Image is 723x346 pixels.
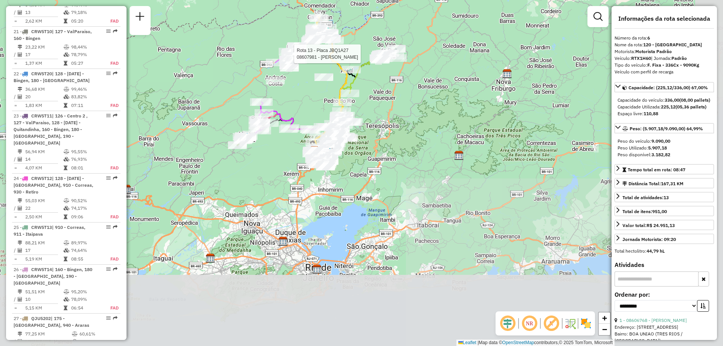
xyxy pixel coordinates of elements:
i: % de utilização do peso [64,149,69,154]
td: FAD [102,164,119,172]
div: Capacidade Utilizada: [618,104,711,110]
em: Rota exportada [113,29,117,34]
span: | [477,340,479,345]
span: | 128 - [DATE] - [GEOGRAPHIC_DATA], 910 - Correas, 930 - Retiro [14,175,93,195]
td: 20 [25,93,63,101]
span: 24 - [14,175,93,195]
span: QJU5202 [31,316,51,321]
td: / [14,93,17,101]
td: = [14,102,17,109]
td: 77,25 KM [25,330,72,338]
strong: 225,12 [661,104,676,110]
em: Rota exportada [113,176,117,180]
i: Total de Atividades [18,248,22,253]
a: Distância Total:167,31 KM [615,178,714,188]
span: | 126 - Centro 2 , 127 - ValParaiso, 128 - [DATE] - Quitandinha, 160 - Bingen, 180 - [GEOGRAPHIC_... [14,113,88,146]
td: 17 [25,51,63,58]
strong: (08,00 pallets) [679,97,710,103]
span: CRW5T14 [31,267,52,272]
td: 36,68 KM [25,85,63,93]
a: Zoom in [599,312,610,324]
span: Peso do veículo: [618,138,670,144]
td: 99,46% [71,85,102,93]
i: % de utilização da cubagem [64,248,69,253]
strong: 13 [664,195,669,200]
h4: Informações da rota selecionada [615,15,714,22]
em: Opções [106,316,111,320]
div: Distância Total: [622,180,683,187]
span: 22 - [14,71,90,83]
td: 05:20 [71,17,102,25]
td: 05:27 [71,59,102,67]
div: Veículo com perfil de recarga [615,69,714,75]
i: Total de Atividades [18,10,22,15]
i: % de utilização da cubagem [64,206,69,210]
td: 56,94 KM [25,148,63,155]
td: 23,22 KM [25,43,63,51]
span: | 160 - Bingen, 180 - [GEOGRAPHIC_DATA], 190 - [GEOGRAPHIC_DATA] [14,267,92,286]
td: / [14,247,17,254]
i: Distância Total [18,198,22,203]
span: CRW5T12 [31,175,52,181]
td: 08:55 [71,255,102,263]
i: Distância Total [18,149,22,154]
td: 5,15 KM [25,304,63,312]
td: 13 [25,9,63,16]
td: 78,79% [71,51,102,58]
a: 1 - 08606768 - [PERSON_NAME] [619,317,687,323]
img: CDD Nova Friburgo [502,69,512,79]
span: 25 - [14,224,85,237]
strong: 120 - [GEOGRAPHIC_DATA] [643,42,702,47]
span: 27 - [14,316,89,328]
i: % de utilização da cubagem [64,297,69,302]
span: | 128 - [DATE] - Bingen, 180 - [GEOGRAPHIC_DATA] [14,71,90,83]
strong: 951,00 [652,209,667,214]
td: 74,64% [71,247,102,254]
button: Ordem crescente [697,300,709,312]
td: 10 [25,296,63,303]
td: / [14,296,17,303]
td: 98,44% [71,43,102,51]
em: Opções [106,267,111,271]
span: + [602,313,607,323]
a: Leaflet [458,340,476,345]
td: 16 [25,338,72,345]
td: 74,17% [71,204,102,212]
div: Peso: (5.907,18/9.090,00) 64,99% [615,135,714,161]
div: Peso disponível: [618,151,711,158]
em: Rota exportada [113,113,117,118]
a: OpenStreetMap [502,340,534,345]
i: Distância Total [18,45,22,49]
a: Nova sessão e pesquisa [133,9,148,26]
img: CDD Rio de Janeiro [206,253,215,263]
div: Tipo do veículo: [615,62,714,69]
em: Opções [106,225,111,229]
td: / [14,9,17,16]
img: CDI Piraí [122,184,131,194]
td: 09:06 [71,213,102,221]
span: Ocultar deslocamento [499,314,517,332]
i: Distância Total [18,332,22,336]
td: = [14,17,17,25]
div: Atividade não roteirizada - DIB2011 COMERCIO DE [327,132,346,140]
img: CDI Macacu [454,151,464,160]
span: Total de atividades: [622,195,669,200]
i: Tempo total em rota [64,306,67,310]
div: Veículo: [615,55,714,62]
i: % de utilização do peso [64,87,69,91]
i: Distância Total [18,241,22,245]
strong: (05,36 pallets) [676,104,706,110]
td: 07:11 [71,102,102,109]
em: Rota exportada [113,225,117,229]
span: Tempo total em rota: 08:47 [628,167,685,172]
i: Tempo total em rota [64,215,67,219]
img: CDD Petropolis [310,146,319,155]
a: Exibir filtros [590,9,606,24]
i: Tempo total em rota [64,103,67,108]
div: Jornada Motorista: 09:20 [622,236,676,243]
div: Espaço livre: [618,110,711,117]
td: 2,62 KM [25,17,63,25]
i: Tempo total em rota [64,61,67,66]
i: Tempo total em rota [64,166,67,170]
td: 1,37 KM [25,59,63,67]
